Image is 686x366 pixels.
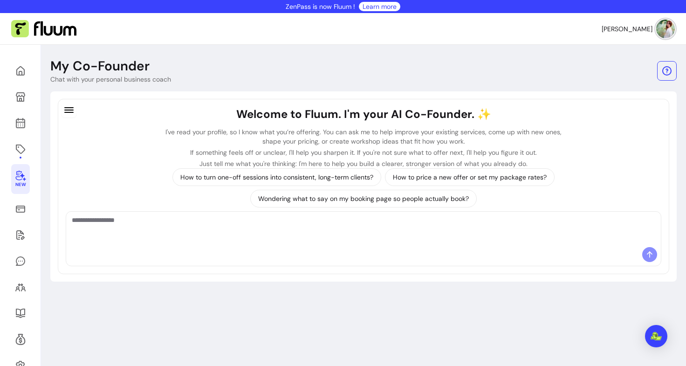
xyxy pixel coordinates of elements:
[363,2,397,11] a: Learn more
[160,107,567,122] h1: Welcome to Fluum. I'm your AI Co-Founder. ✨
[393,173,547,182] p: How to price a new offer or set my package rates?
[50,58,150,75] p: My Co-Founder
[11,250,30,272] a: My Messages
[286,2,355,11] p: ZenPass is now Fluum !
[11,302,30,325] a: Resources
[11,86,30,108] a: My Page
[602,24,652,34] span: [PERSON_NAME]
[160,148,567,157] p: If something feels off or unclear, I'll help you sharpen it. If you're not sure what to offer nex...
[11,138,30,160] a: Offerings
[50,75,171,84] p: Chat with your personal business coach
[11,276,30,298] a: Clients
[11,164,30,194] a: New
[11,112,30,134] a: Calendar
[258,194,469,203] p: Wondering what to say on my booking page so people actually book?
[645,325,667,347] div: Open Intercom Messenger
[11,224,30,246] a: Waivers
[160,127,567,146] p: I've read your profile, so I know what you’re offering. You can ask me to help improve your exist...
[160,159,567,168] p: Just tell me what you're thinking: I'm here to help you build a clearer, stronger version of what...
[180,173,373,182] p: How to turn one-off sessions into consistent, long-term clients?
[11,328,30,351] a: Refer & Earn
[656,20,675,38] img: avatar
[72,215,655,243] textarea: Ask me anything...
[11,60,30,82] a: Home
[602,20,675,38] button: avatar[PERSON_NAME]
[11,20,76,38] img: Fluum Logo
[11,198,30,220] a: Sales
[15,182,26,188] span: New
